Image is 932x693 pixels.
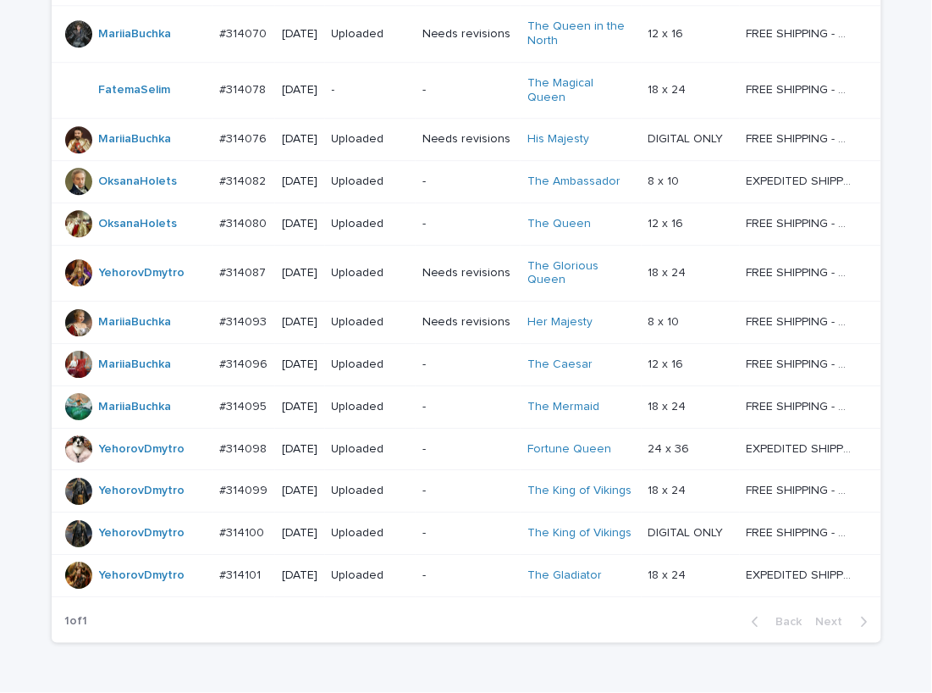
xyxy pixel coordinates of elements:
p: - [422,400,514,414]
p: [DATE] [282,484,318,498]
p: #314082 [219,171,269,189]
tr: MariiaBuchka #314076#314076 [DATE]UploadedNeeds revisionsHis Majesty DIGITAL ONLYDIGITAL ONLY FRE... [52,119,881,161]
p: 24 x 36 [648,439,693,457]
p: 18 x 24 [648,565,690,583]
a: The Magical Queen [527,76,633,105]
p: #314101 [219,565,264,583]
p: #314099 [219,480,271,498]
p: FREE SHIPPING - preview in 1-2 business days, after your approval delivery will take 5-10 b.d. [747,396,856,414]
p: - [422,175,514,189]
p: #314095 [219,396,270,414]
a: MariiaBuchka [99,358,172,372]
p: 12 x 16 [648,354,687,372]
span: Back [766,616,802,628]
p: [DATE] [282,526,318,541]
p: Uploaded [332,526,409,541]
p: FREE SHIPPING - preview in 1-2 business days, after your approval delivery will take 5-10 b.d. [747,312,856,330]
a: YehorovDmytro [99,442,185,457]
p: [DATE] [282,27,318,42]
p: DIGITAL ONLY [648,129,727,147]
a: The Queen [527,217,591,231]
tr: OksanaHolets #314080#314080 [DATE]Uploaded-The Queen 12 x 1612 x 16 FREE SHIPPING - preview in 1-... [52,202,881,245]
p: - [422,526,514,541]
p: Uploaded [332,27,409,42]
p: #314070 [219,24,270,42]
tr: OksanaHolets #314082#314082 [DATE]Uploaded-The Ambassador 8 x 108 x 10 EXPEDITED SHIPPING - previ... [52,161,881,203]
p: #314096 [219,354,271,372]
a: YehorovDmytro [99,526,185,541]
p: EXPEDITED SHIPPING - preview in 1 business day; delivery up to 5 business days after your approval. [747,171,856,189]
p: 18 x 24 [648,480,690,498]
p: Needs revisions [422,266,514,280]
p: [DATE] [282,132,318,147]
p: FREE SHIPPING - preview in 1-2 business days, after your approval delivery will take 5-10 b.d. [747,24,856,42]
p: 18 x 24 [648,263,690,280]
p: Uploaded [332,400,409,414]
button: Back [738,614,809,629]
a: MariiaBuchka [99,400,172,414]
p: FREE SHIPPING - preview in 1-2 business days, after your approval delivery will take 5-10 b.d. [747,523,856,541]
p: #314087 [219,263,269,280]
p: EXPEDITED SHIPPING - preview in 1 business day; delivery up to 5 business days after your approval. [747,565,856,583]
a: MariiaBuchka [99,315,172,330]
p: 12 x 16 [648,24,687,42]
p: Uploaded [332,217,409,231]
button: Next [809,614,881,629]
p: 1 of 1 [52,601,102,642]
p: Uploaded [332,442,409,457]
p: #314078 [219,80,269,97]
p: #314093 [219,312,270,330]
tr: YehorovDmytro #314101#314101 [DATE]Uploaded-The Gladiator 18 x 2418 x 24 EXPEDITED SHIPPING - pre... [52,555,881,597]
p: Uploaded [332,266,409,280]
a: Her Majesty [527,315,593,330]
p: EXPEDITED SHIPPING - preview in 1 business day; delivery up to 5 business days after your approval. [747,439,856,457]
p: - [422,484,514,498]
p: [DATE] [282,400,318,414]
p: FREE SHIPPING - preview in 1-2 business days, after your approval delivery will take 5-10 b.d. [747,480,856,498]
p: 12 x 16 [648,213,687,231]
tr: MariiaBuchka #314093#314093 [DATE]UploadedNeeds revisionsHer Majesty 8 x 108 x 10 FREE SHIPPING -... [52,302,881,344]
p: #314076 [219,129,270,147]
span: Next [816,616,853,628]
a: The Queen in the North [527,19,633,48]
p: - [422,217,514,231]
p: [DATE] [282,442,318,457]
p: - [422,358,514,372]
p: Uploaded [332,175,409,189]
a: His Majesty [527,132,589,147]
tr: YehorovDmytro #314087#314087 [DATE]UploadedNeeds revisionsThe Glorious Queen 18 x 2418 x 24 FREE ... [52,245,881,302]
p: - [422,568,514,583]
p: Uploaded [332,358,409,372]
p: FREE SHIPPING - preview in 1-2 business days, after your approval delivery will take 5-10 b.d. [747,80,856,97]
p: FREE SHIPPING - preview in 1-2 business days, after your approval delivery will take 5-10 b.d. [747,213,856,231]
p: #314098 [219,439,270,457]
a: FatemaSelim [99,83,171,97]
tr: YehorovDmytro #314100#314100 [DATE]Uploaded-The King of Vikings DIGITAL ONLYDIGITAL ONLY FREE SHI... [52,513,881,555]
p: Uploaded [332,315,409,330]
p: #314080 [219,213,270,231]
a: YehorovDmytro [99,568,185,583]
tr: FatemaSelim #314078#314078 [DATE]--The Magical Queen 18 x 2418 x 24 FREE SHIPPING - preview in 1-... [52,62,881,119]
tr: MariiaBuchka #314070#314070 [DATE]UploadedNeeds revisionsThe Queen in the North 12 x 1612 x 16 FR... [52,6,881,63]
p: DIGITAL ONLY [648,523,727,541]
p: 8 x 10 [648,171,683,189]
p: 8 x 10 [648,312,683,330]
p: 18 x 24 [648,396,690,414]
a: The Ambassador [527,175,620,189]
a: The Glorious Queen [527,259,633,288]
p: [DATE] [282,217,318,231]
tr: MariiaBuchka #314096#314096 [DATE]Uploaded-The Caesar 12 x 1612 x 16 FREE SHIPPING - preview in 1... [52,344,881,386]
p: #314100 [219,523,267,541]
tr: MariiaBuchka #314095#314095 [DATE]Uploaded-The Mermaid 18 x 2418 x 24 FREE SHIPPING - preview in ... [52,385,881,428]
a: The Mermaid [527,400,599,414]
a: YehorovDmytro [99,266,185,280]
p: [DATE] [282,358,318,372]
tr: YehorovDmytro #314099#314099 [DATE]Uploaded-The King of Vikings 18 x 2418 x 24 FREE SHIPPING - pr... [52,470,881,513]
p: [DATE] [282,568,318,583]
p: Uploaded [332,568,409,583]
p: [DATE] [282,83,318,97]
p: Uploaded [332,484,409,498]
p: Uploaded [332,132,409,147]
p: FREE SHIPPING - preview in 1-2 business days, after your approval delivery will take 5-10 b.d. [747,354,856,372]
p: [DATE] [282,266,318,280]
